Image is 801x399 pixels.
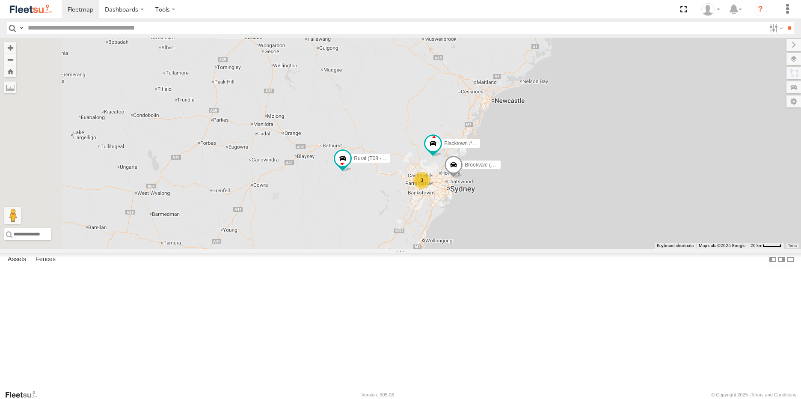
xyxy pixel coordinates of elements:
[465,162,548,168] span: Brookvale (T10 - [PERSON_NAME])
[354,155,427,161] span: Rural (T08 - [PERSON_NAME])
[748,243,784,249] button: Map Scale: 20 km per 40 pixels
[754,3,767,16] i: ?
[768,253,777,265] label: Dock Summary Table to the Left
[3,253,30,265] label: Assets
[413,172,430,189] div: 3
[786,95,801,107] label: Map Settings
[699,243,745,248] span: Map data ©2025 Google
[766,22,784,34] label: Search Filter Options
[4,42,16,54] button: Zoom in
[788,244,797,247] a: Terms
[786,253,795,265] label: Hide Summary Table
[751,243,762,248] span: 20 km
[4,66,16,77] button: Zoom Home
[444,140,535,146] span: Blacktown #1 (T09 - [PERSON_NAME])
[711,392,796,397] div: © Copyright 2025 -
[751,392,796,397] a: Terms and Conditions
[4,81,16,93] label: Measure
[31,253,60,265] label: Fences
[18,22,25,34] label: Search Query
[698,3,723,16] div: Matt Smith
[362,392,394,397] div: Version: 305.03
[9,3,53,15] img: fleetsu-logo-horizontal.svg
[4,207,21,224] button: Drag Pegman onto the map to open Street View
[5,390,44,399] a: Visit our Website
[4,54,16,66] button: Zoom out
[777,253,786,265] label: Dock Summary Table to the Right
[657,243,694,249] button: Keyboard shortcuts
